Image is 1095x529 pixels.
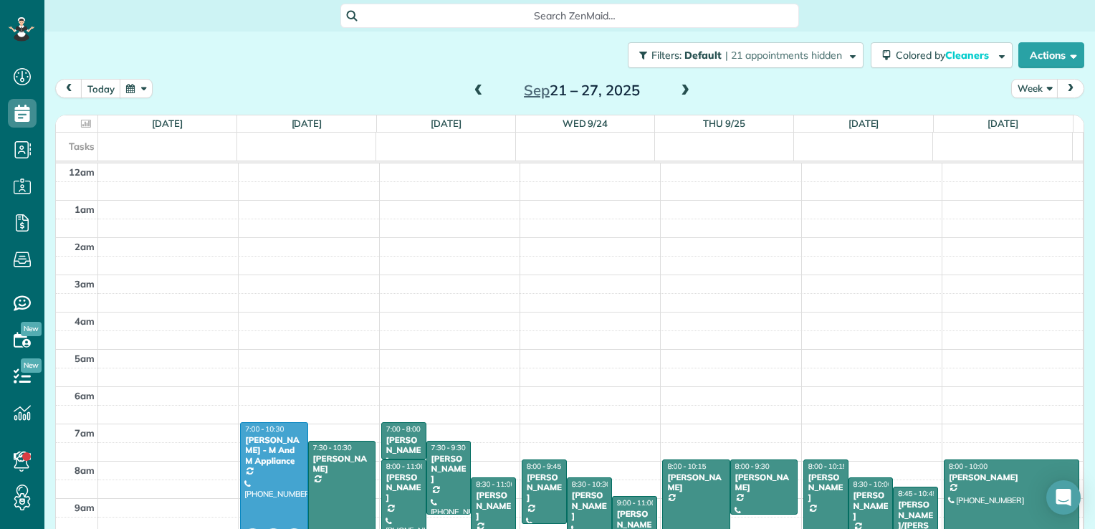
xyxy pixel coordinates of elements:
[476,480,515,489] span: 8:30 - 11:00
[617,498,656,507] span: 9:00 - 11:00
[1057,79,1084,98] button: next
[1046,480,1081,515] div: Open Intercom Messenger
[75,390,95,401] span: 6am
[69,166,95,178] span: 12am
[475,490,512,521] div: [PERSON_NAME]
[431,118,462,129] a: [DATE]
[898,489,937,498] span: 8:45 - 10:45
[55,79,82,98] button: prev
[735,472,793,493] div: [PERSON_NAME]
[244,435,303,466] div: [PERSON_NAME] - M And M Appliance
[667,462,706,471] span: 8:00 - 10:15
[312,454,371,475] div: [PERSON_NAME]
[945,49,991,62] span: Cleaners
[949,462,988,471] span: 8:00 - 10:00
[292,118,322,129] a: [DATE]
[948,472,1075,482] div: [PERSON_NAME]
[524,81,550,99] span: Sep
[386,472,422,503] div: [PERSON_NAME]
[75,204,95,215] span: 1am
[684,49,722,62] span: Default
[651,49,682,62] span: Filters:
[725,49,842,62] span: | 21 appointments hidden
[808,462,847,471] span: 8:00 - 10:15
[563,118,608,129] a: Wed 9/24
[527,462,561,471] span: 8:00 - 9:45
[75,241,95,252] span: 2am
[431,454,467,485] div: [PERSON_NAME]
[988,118,1018,129] a: [DATE]
[75,427,95,439] span: 7am
[75,502,95,513] span: 9am
[69,140,95,152] span: Tasks
[386,424,421,434] span: 7:00 - 8:00
[871,42,1013,68] button: Colored byCleaners
[703,118,745,129] a: Thu 9/25
[75,278,95,290] span: 3am
[621,42,864,68] a: Filters: Default | 21 appointments hidden
[571,490,608,521] div: [PERSON_NAME]
[848,118,879,129] a: [DATE]
[21,322,42,336] span: New
[1018,42,1084,68] button: Actions
[75,464,95,476] span: 8am
[21,358,42,373] span: New
[853,480,892,489] span: 8:30 - 10:00
[152,118,183,129] a: [DATE]
[735,462,770,471] span: 8:00 - 9:30
[75,315,95,327] span: 4am
[572,480,611,489] span: 8:30 - 10:30
[628,42,864,68] button: Filters: Default | 21 appointments hidden
[431,443,466,452] span: 7:30 - 9:30
[492,82,671,98] h2: 21 – 27, 2025
[313,443,352,452] span: 7:30 - 10:30
[808,472,844,503] div: [PERSON_NAME]
[896,49,994,62] span: Colored by
[666,472,725,493] div: [PERSON_NAME]
[81,79,121,98] button: today
[386,462,425,471] span: 8:00 - 11:00
[245,424,284,434] span: 7:00 - 10:30
[1011,79,1058,98] button: Week
[386,435,422,466] div: [PERSON_NAME]
[526,472,563,503] div: [PERSON_NAME]
[75,353,95,364] span: 5am
[853,490,889,521] div: [PERSON_NAME]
